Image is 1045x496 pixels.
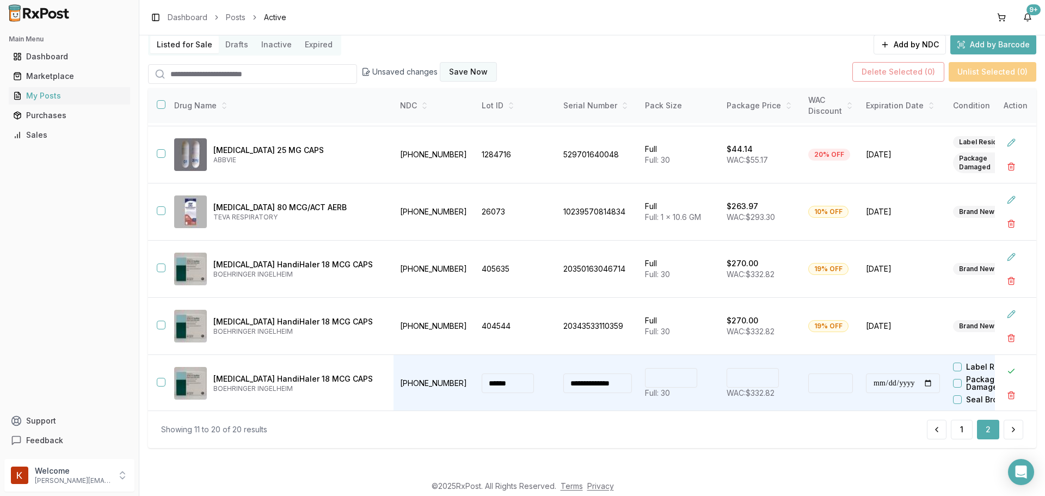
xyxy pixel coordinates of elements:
button: Delete [1001,214,1021,234]
div: 19% OFF [808,320,849,332]
p: [MEDICAL_DATA] HandiHaler 18 MCG CAPS [213,259,385,270]
img: Spiriva HandiHaler 18 MCG CAPS [174,310,207,342]
a: Purchases [9,106,130,125]
button: Support [4,411,134,431]
span: Full: 30 [645,327,670,336]
span: WAC: $332.82 [727,327,774,336]
span: WAC: $293.30 [727,212,775,222]
button: Add by Barcode [950,35,1036,54]
button: Edit [1001,190,1021,210]
button: 2 [977,420,999,439]
p: [MEDICAL_DATA] HandiHaler 18 MCG CAPS [213,373,385,384]
img: Spiriva HandiHaler 18 MCG CAPS [174,253,207,285]
span: Full: 30 [645,155,670,164]
div: Drug Name [174,100,385,111]
label: Package Damaged [966,376,1028,391]
p: $270.00 [727,258,758,269]
button: Delete [1001,157,1021,176]
td: [PHONE_NUMBER] [394,241,475,298]
span: [DATE] [866,264,940,274]
td: Full [638,241,720,298]
div: Brand New [953,206,1000,218]
button: Inactive [255,36,298,53]
p: BOEHRINGER INGELHEIM [213,270,385,279]
div: 10% OFF [808,206,849,218]
a: Terms [561,481,583,491]
p: [PERSON_NAME][EMAIL_ADDRESS][DOMAIN_NAME] [35,476,110,485]
th: Action [995,88,1036,124]
td: [PHONE_NUMBER] [394,126,475,183]
img: RxPost Logo [4,4,74,22]
span: WAC: $332.82 [727,270,774,279]
div: Brand New [953,320,1000,332]
img: Gengraf 25 MG CAPS [174,138,207,171]
td: [PHONE_NUMBER] [394,355,475,412]
div: Marketplace [13,71,126,82]
button: Delete [1001,385,1021,405]
button: Close [1001,362,1021,381]
td: Full [638,183,720,241]
button: Expired [298,36,339,53]
p: [MEDICAL_DATA] HandiHaler 18 MCG CAPS [213,316,385,327]
button: Dashboard [4,48,134,65]
th: Pack Size [638,88,720,124]
div: Package Damaged [953,152,1022,173]
button: Edit [1001,133,1021,152]
button: Listed for Sale [150,36,219,53]
span: WAC: $55.17 [727,155,768,164]
p: [MEDICAL_DATA] 80 MCG/ACT AERB [213,202,385,213]
div: WAC Discount [808,95,853,117]
div: NDC [400,100,469,111]
label: Label Residue [966,363,1021,371]
p: $263.97 [727,201,758,212]
button: My Posts [4,87,134,105]
a: Dashboard [9,47,130,66]
div: Brand New [953,263,1000,275]
label: Seal Broken [966,396,1012,403]
img: User avatar [11,467,28,484]
td: 529701640048 [557,126,638,183]
a: Privacy [587,481,614,491]
a: Marketplace [9,66,130,86]
p: ABBVIE [213,156,385,164]
button: 1 [951,420,973,439]
div: Showing 11 to 20 of 20 results [161,424,267,435]
div: Open Intercom Messenger [1008,459,1034,485]
nav: breadcrumb [168,12,286,23]
td: 10239570814834 [557,183,638,241]
p: BOEHRINGER INGELHEIM [213,327,385,336]
div: My Posts [13,90,126,101]
button: Marketplace [4,68,134,85]
span: Full: 1 x 10.6 GM [645,212,701,222]
img: Spiriva HandiHaler 18 MCG CAPS [174,367,207,400]
button: Edit [1001,304,1021,324]
td: 20343533110359 [557,298,638,355]
div: Dashboard [13,51,126,62]
button: Sales [4,126,134,144]
img: Qvar RediHaler 80 MCG/ACT AERB [174,195,207,228]
button: Feedback [4,431,134,450]
td: Full [638,126,720,183]
span: [DATE] [866,321,940,332]
button: 9+ [1019,9,1036,26]
td: Full [638,298,720,355]
button: Edit [1001,247,1021,267]
td: 404544 [475,298,557,355]
span: [DATE] [866,206,940,217]
div: 9+ [1026,4,1041,15]
button: Save Now [440,62,497,82]
span: WAC: $332.82 [727,388,774,397]
a: Sales [9,125,130,145]
button: Delete [1001,271,1021,291]
th: Condition [946,88,1028,124]
div: Serial Number [563,100,632,111]
div: 19% OFF [808,263,849,275]
a: Posts [226,12,245,23]
td: 20350163046714 [557,241,638,298]
div: Sales [13,130,126,140]
div: Expiration Date [866,100,940,111]
td: [PHONE_NUMBER] [394,298,475,355]
span: Active [264,12,286,23]
div: Unsaved changes [361,62,497,82]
